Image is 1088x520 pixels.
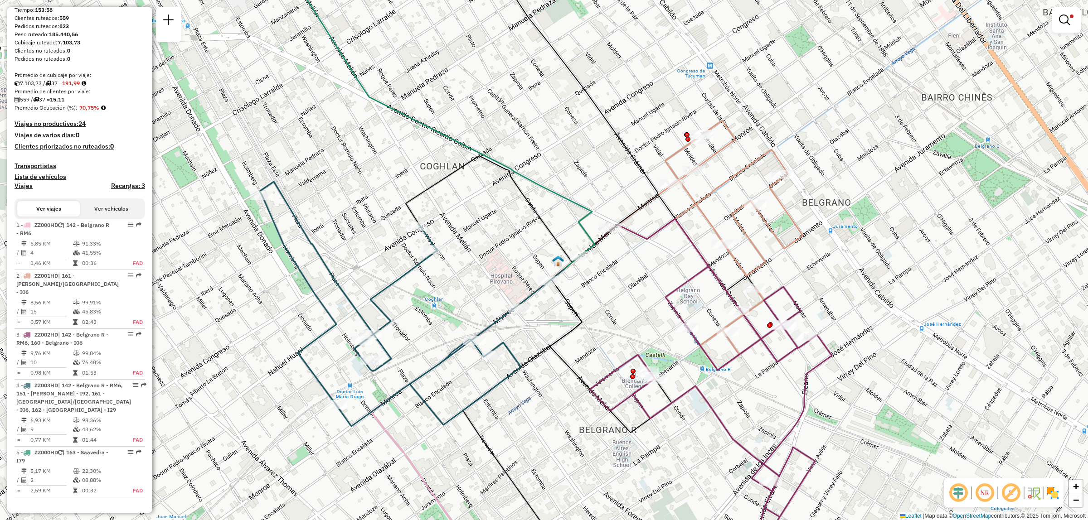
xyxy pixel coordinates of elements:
[923,513,924,519] span: |
[15,131,145,139] h4: Viajes de varios dias:
[76,131,79,139] strong: 0
[16,368,21,377] td: =
[78,120,86,128] strong: 24
[62,80,80,87] strong: 191,99
[1045,486,1060,500] img: Mostrar / Ocultar sectores
[73,427,80,432] i: % Cubicaje en uso
[21,351,27,356] i: Distancia (km)
[34,272,58,279] span: ZZ001HD
[73,360,80,365] i: % Cubicaje en uso
[111,182,145,190] h4: Recargas: 3
[34,449,58,456] span: ZZ000HD
[82,307,121,316] td: 45,83%
[16,307,21,316] td: /
[15,81,20,86] i: Cubicaje ruteado
[15,47,145,55] div: Clientes no ruteados:
[79,104,99,111] strong: 70,75%
[21,468,27,474] i: Distancia (km)
[15,6,145,14] div: Tiempo:
[33,97,39,102] i: Viajes
[30,358,73,367] td: 10
[16,382,131,413] span: | 142 - Belgrano R - RM6, 151 - [PERSON_NAME] - I92, 161 - [GEOGRAPHIC_DATA]/[GEOGRAPHIC_DATA] - ...
[82,259,121,268] td: 00:36
[45,81,51,86] i: Viajes
[15,162,145,170] h4: Transportistas
[16,318,21,327] td: =
[16,425,21,434] td: /
[16,272,119,295] span: | 161 - [PERSON_NAME]/[GEOGRAPHIC_DATA] - I06
[552,255,564,267] img: UDC - Santos Lugares
[73,477,80,483] i: % Cubicaje en uso
[15,79,145,87] div: 7.103,73 / 37 =
[30,239,73,248] td: 5,85 KM
[16,449,108,464] span: | 163 - Saavedra - I79
[73,488,78,493] i: Tiempo en ruta
[121,259,143,268] td: FAD
[73,370,78,376] i: Tiempo en ruta
[15,14,145,22] div: Clientes ruteados:
[15,87,145,96] div: Promedio de clientes por viaje:
[15,96,145,104] div: 559 / 37 =
[82,486,121,495] td: 00:32
[128,449,133,455] em: Opciones
[136,449,141,455] em: Ruta exportada
[121,318,143,327] td: FAD
[30,349,73,358] td: 9,76 KM
[15,22,145,30] div: Pedidos ruteados:
[16,221,109,236] span: 1 -
[160,11,178,31] a: Nueva sesión y búsqueda
[82,81,86,86] i: Meta de cubicaje/viaje: 224,18 Diferencia: -32,19
[82,318,121,327] td: 02:43
[1069,493,1083,507] a: Zoom out
[58,39,80,46] strong: 7.103,73
[974,482,996,504] span: Ocultar NR
[121,435,143,444] td: FAD
[1069,480,1083,493] a: Zoom in
[73,250,80,255] i: % Cubicaje en uso
[34,331,58,338] span: ZZ002HD
[67,55,70,62] strong: 0
[73,260,78,266] i: Tiempo en ruta
[21,418,27,423] i: Distancia (km)
[73,300,80,305] i: % Peso en uso
[30,416,73,425] td: 6,93 KM
[30,476,73,485] td: 2
[16,476,21,485] td: /
[82,248,121,257] td: 41,55%
[136,222,141,227] em: Ruta exportada
[136,332,141,337] em: Ruta exportada
[21,360,27,365] i: Clientes
[82,349,121,358] td: 99,84%
[15,55,145,63] div: Pedidos no ruteados:
[110,142,114,150] strong: 0
[82,358,121,367] td: 76,48%
[34,221,58,228] span: ZZ000HD
[82,425,121,434] td: 43,62%
[21,477,27,483] i: Clientes
[30,467,73,476] td: 5,17 KM
[16,221,109,236] span: | 142 - Belgrano R - RM6
[73,319,78,325] i: Tiempo en ruta
[73,468,80,474] i: % Peso en uso
[15,39,145,47] div: Cubicaje ruteado:
[82,239,121,248] td: 91,33%
[73,418,80,423] i: % Peso en uso
[21,241,27,246] i: Distancia (km)
[35,6,53,13] strong: 153:58
[1026,486,1041,500] img: Flujo de la calle
[16,486,21,495] td: =
[21,300,27,305] i: Distancia (km)
[30,307,73,316] td: 15
[121,368,143,377] td: FAD
[1055,11,1077,29] a: Mostrar filtros
[30,248,73,257] td: 4
[15,104,78,111] span: Promedio Ocupación (%):
[1070,14,1073,18] span: Filtro Ativo
[21,427,27,432] i: Clientes
[67,47,70,54] strong: 0
[136,273,141,278] em: Ruta exportada
[101,105,106,111] em: Promedio calculado usando la ocupación más alta (%Peso o %Cubicaje) de cada viaje en la sesión. N...
[133,382,138,388] em: Opciones
[15,173,145,181] h4: Lista de vehículos
[50,96,64,103] strong: 15,11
